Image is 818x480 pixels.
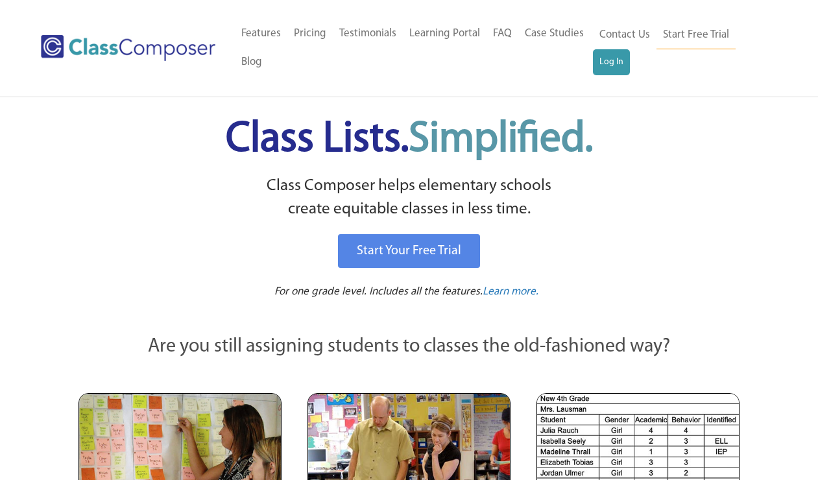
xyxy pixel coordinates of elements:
[593,49,630,75] a: Log In
[593,21,767,75] nav: Header Menu
[235,48,269,77] a: Blog
[338,234,480,268] a: Start Your Free Trial
[483,286,538,297] span: Learn more.
[287,19,333,48] a: Pricing
[274,286,483,297] span: For one grade level. Includes all the features.
[409,119,593,161] span: Simplified.
[357,245,461,258] span: Start Your Free Trial
[487,19,518,48] a: FAQ
[593,21,656,49] a: Contact Us
[77,174,742,222] p: Class Composer helps elementary schools create equitable classes in less time.
[41,35,215,60] img: Class Composer
[483,284,538,300] a: Learn more.
[235,19,593,77] nav: Header Menu
[403,19,487,48] a: Learning Portal
[518,19,590,48] a: Case Studies
[235,19,287,48] a: Features
[226,119,593,161] span: Class Lists.
[333,19,403,48] a: Testimonials
[78,333,740,361] p: Are you still assigning students to classes the old-fashioned way?
[656,21,736,50] a: Start Free Trial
